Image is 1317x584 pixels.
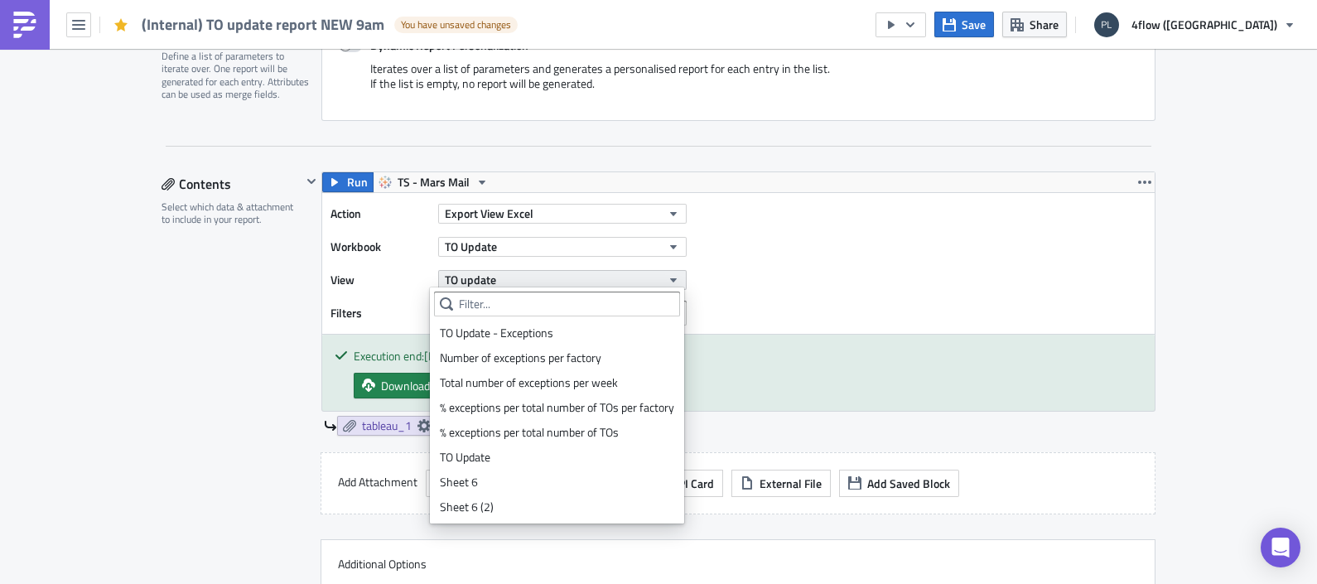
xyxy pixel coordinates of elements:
div: Sheet 6 (2) [440,499,674,515]
button: 4flow ([GEOGRAPHIC_DATA]) [1084,7,1305,43]
label: View [330,268,430,292]
button: Export View Excel [438,204,687,224]
img: PushMetrics [12,12,38,38]
div: % exceptions per total number of TOs per factory [440,399,674,416]
div: TO Update [440,449,674,466]
label: Add Attachment [338,470,417,495]
button: Share [1002,12,1067,37]
input: Filter... [434,292,680,316]
img: Avatar [1093,11,1121,39]
span: KPI Card [672,475,714,492]
label: Action [330,201,430,226]
span: Download xlsx [381,377,451,394]
span: Share [1030,16,1059,33]
button: Hide content [302,171,321,191]
button: TS - Mars Mail [373,172,494,192]
div: % exceptions per total number of TOs [440,424,674,441]
div: Execution end: [DATE] 07:02:38 [354,347,1142,364]
a: tableau_1 [337,416,437,436]
div: Total number of exceptions per week [440,374,674,391]
button: TO update [438,270,687,290]
span: TO Update [445,238,497,255]
div: Contents [162,171,302,196]
button: SQL Query [426,470,515,497]
span: Run [347,172,368,192]
div: Number of exceptions per factory [440,350,674,366]
span: tableau_1 [362,418,412,433]
body: Rich Text Area. Press ALT-0 for help. [7,7,791,73]
button: Save [934,12,994,37]
span: Export View Excel [445,205,533,222]
span: (Internal) TO update report NEW 9am [142,15,386,34]
span: 4flow ([GEOGRAPHIC_DATA]) [1131,16,1277,33]
span: You have unsaved changes [401,18,511,31]
span: TS - Mars Mail [398,172,470,192]
span: External File [760,475,822,492]
div: Define a list of parameters to iterate over. One report will be generated for each entry. Attribu... [162,50,311,101]
button: TO Update [438,237,687,257]
div: Select which data & attachment to include in your report. [162,200,302,226]
label: Workbook [330,234,430,259]
div: Iterates over a list of parameters and generates a personalised report for each entry in the list... [339,61,1138,104]
button: External File [731,470,831,497]
div: Open Intercom Messenger [1261,528,1300,567]
button: Add Saved Block [839,470,959,497]
label: Filters [330,301,430,326]
div: TO Update - Exceptions [440,325,674,341]
button: Run [322,172,374,192]
span: Save [962,16,986,33]
div: Sheet 6 [440,474,674,490]
label: Additional Options [338,557,1138,572]
p: Hi Team. Please find the TO update tool report Planning Team, [7,7,791,73]
span: Add Saved Block [867,475,950,492]
a: Download xlsx [354,373,459,398]
span: TO update [445,271,496,288]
